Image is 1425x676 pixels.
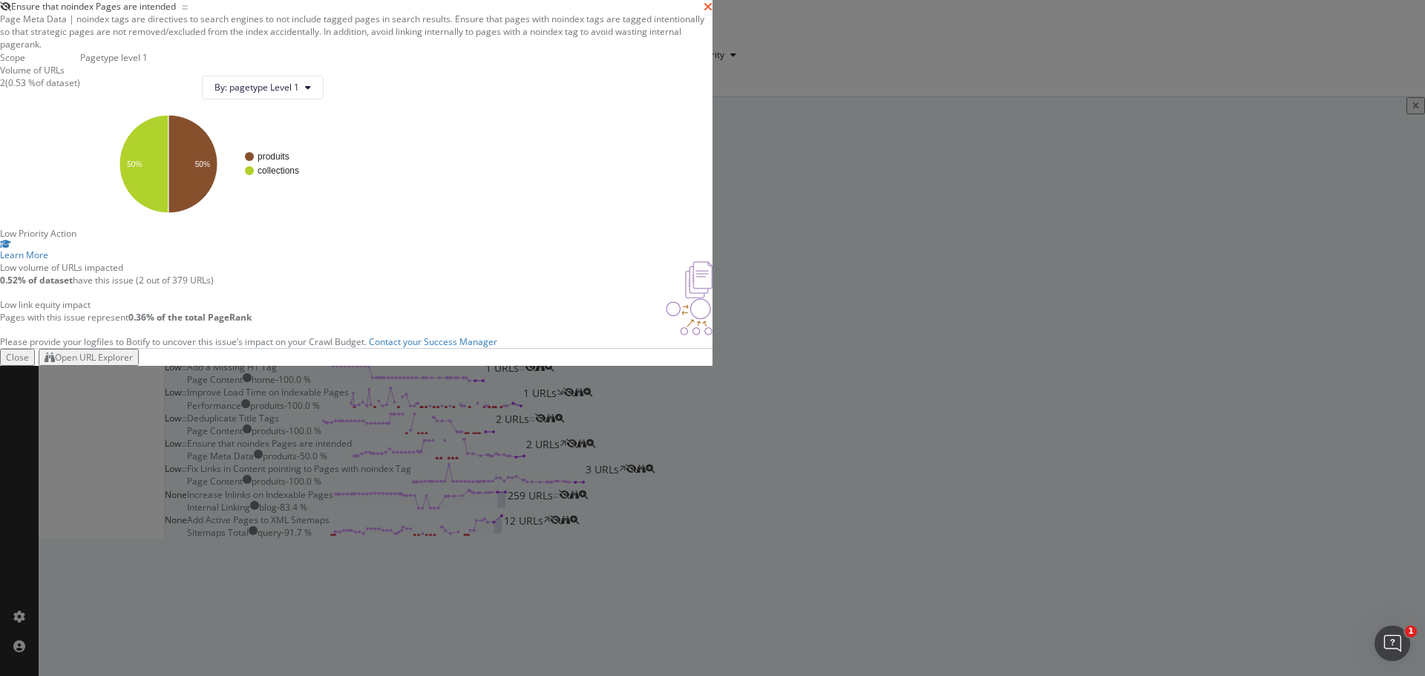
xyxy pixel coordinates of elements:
[258,151,289,162] text: produits
[6,351,29,364] div: Close
[69,13,74,25] span: |
[39,349,139,366] button: Open URL Explorer
[5,76,80,89] div: ( 0.53 % of dataset )
[127,160,142,168] text: 50%
[1375,626,1410,661] iframe: Intercom live chat
[685,261,712,298] img: e5DMFwAAAABJRU5ErkJggg==
[195,160,210,168] text: 50%
[367,335,497,348] a: Contact your Success Manager
[80,51,335,64] div: Pagetype level 1
[55,351,133,364] div: Open URL Explorer
[214,81,299,93] span: By: pagetype Level 1
[202,76,324,99] button: By: pagetype Level 1
[128,311,252,324] strong: 0.36% of the total PageRank
[666,298,712,335] img: DDxVyA23.png
[258,165,299,176] text: collections
[1405,626,1417,637] span: 1
[92,111,324,215] svg: A chart.
[182,5,188,10] img: Equal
